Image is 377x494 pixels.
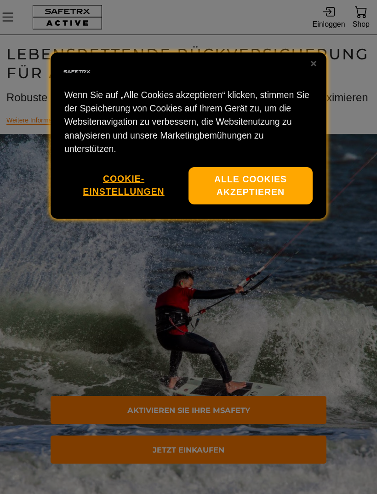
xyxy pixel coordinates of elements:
button: Schließen [303,53,324,74]
div: Datenschutz [51,52,326,219]
button: Cookie-Einstellungen [68,167,180,203]
img: Firmenlogo [62,57,91,87]
button: Alle Cookies akzeptieren [188,167,313,204]
p: Wenn Sie auf „Alle Cookies akzeptieren“ klicken, stimmen Sie der Speicherung von Cookies auf Ihre... [64,88,313,156]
